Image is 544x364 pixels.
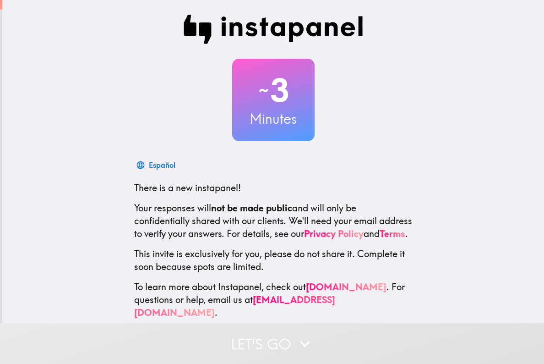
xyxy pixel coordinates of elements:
[134,281,413,319] p: To learn more about Instapanel, check out . For questions or help, email us at .
[257,77,270,104] span: ~
[306,281,386,292] a: [DOMAIN_NAME]
[134,156,179,174] button: Español
[232,72,315,109] h2: 3
[134,182,241,193] span: There is a new instapanel!
[211,202,292,214] b: not be made public
[149,159,175,171] div: Español
[134,202,413,240] p: Your responses will and will only be confidentially shared with our clients. We'll need your emai...
[134,294,335,318] a: [EMAIL_ADDRESS][DOMAIN_NAME]
[380,228,405,239] a: Terms
[134,248,413,273] p: This invite is exclusively for you, please do not share it. Complete it soon because spots are li...
[184,15,363,44] img: Instapanel
[304,228,364,239] a: Privacy Policy
[232,109,315,128] h3: Minutes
